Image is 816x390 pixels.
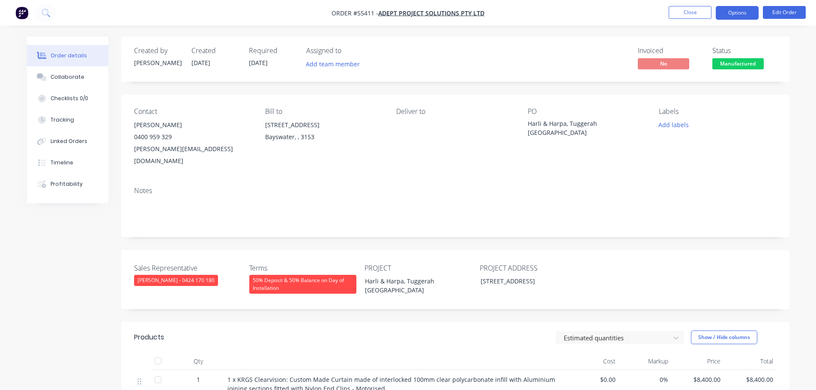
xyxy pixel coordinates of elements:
div: Total [724,353,777,370]
button: Add labels [654,119,693,131]
span: [DATE] [249,59,268,67]
div: Bill to [265,107,383,116]
div: Harli & Harpa, Tuggerah [GEOGRAPHIC_DATA] [358,275,465,296]
div: Labels [659,107,776,116]
div: Products [134,332,164,342]
div: Harli & Harpa, Tuggerah [GEOGRAPHIC_DATA] [528,119,635,137]
span: No [638,58,689,69]
div: 0400 959 329 [134,131,251,143]
div: Invoiced [638,47,702,55]
div: [PERSON_NAME] [134,58,181,67]
button: Close [669,6,711,19]
button: Add team member [306,58,365,70]
span: 1 [197,375,200,384]
div: Bayswater, , 3153 [265,131,383,143]
div: [STREET_ADDRESS] [265,119,383,131]
button: Profitability [27,173,108,195]
div: 50% Deposit & 50% Balance on Day of Installation [249,275,356,294]
button: Timeline [27,152,108,173]
div: Price [672,353,724,370]
span: Order #55411 - [332,9,378,17]
div: [STREET_ADDRESS] [474,275,581,287]
button: Edit Order [763,6,806,19]
span: Manufactured [712,58,764,69]
label: PROJECT [365,263,472,273]
div: Profitability [51,180,83,188]
label: Terms [249,263,356,273]
button: Manufactured [712,58,764,71]
div: [PERSON_NAME][EMAIL_ADDRESS][DOMAIN_NAME] [134,143,251,167]
div: Order details [51,52,87,60]
button: Options [716,6,759,20]
div: Created [191,47,239,55]
div: Cost [567,353,619,370]
div: Timeline [51,159,73,167]
div: Linked Orders [51,137,87,145]
div: PO [528,107,645,116]
div: Checklists 0/0 [51,95,88,102]
button: Collaborate [27,66,108,88]
button: Order details [27,45,108,66]
div: Status [712,47,777,55]
div: Contact [134,107,251,116]
button: Tracking [27,109,108,131]
button: Linked Orders [27,131,108,152]
button: Add team member [301,58,364,70]
span: $0.00 [570,375,616,384]
div: [PERSON_NAME] - 0424 170 180 [134,275,218,286]
button: Show / Hide columns [691,330,757,344]
a: Adept Project Solutions Pty Ltd [378,9,484,17]
span: $8,400.00 [727,375,773,384]
label: PROJECT ADDRESS [480,263,587,273]
div: Tracking [51,116,74,124]
div: Required [249,47,296,55]
span: $8,400.00 [675,375,721,384]
span: [DATE] [191,59,210,67]
div: Created by [134,47,181,55]
div: Notes [134,187,777,195]
div: Deliver to [396,107,514,116]
button: Checklists 0/0 [27,88,108,109]
div: Qty [173,353,224,370]
div: Assigned to [306,47,392,55]
div: [PERSON_NAME]0400 959 329[PERSON_NAME][EMAIL_ADDRESS][DOMAIN_NAME] [134,119,251,167]
label: Sales Representative [134,263,241,273]
img: Factory [15,6,28,19]
div: Collaborate [51,73,84,81]
div: [PERSON_NAME] [134,119,251,131]
span: 0% [622,375,668,384]
div: Markup [619,353,672,370]
div: [STREET_ADDRESS]Bayswater, , 3153 [265,119,383,146]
